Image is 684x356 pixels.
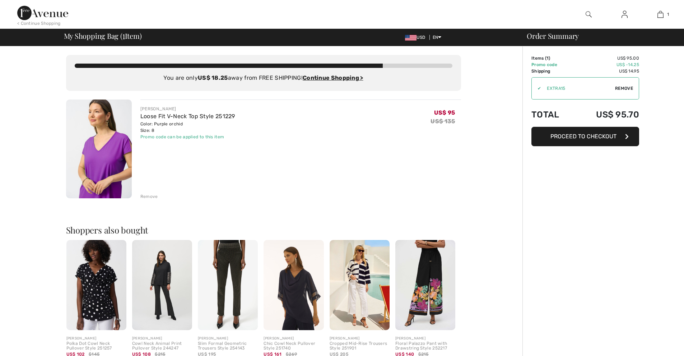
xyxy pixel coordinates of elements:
img: Floral Palazzo Pant with Drawstring Style 252217 [395,240,455,330]
div: You are only away from FREE SHIPPING! [75,74,452,82]
div: Chic Cowl Neck Pullover Style 251740 [264,341,324,351]
div: Order Summary [518,32,680,40]
td: Items ( ) [531,55,574,61]
div: Slim Formal Geometric Trousers Style 254143 [198,341,258,351]
img: search the website [586,10,592,19]
img: My Info [622,10,628,19]
div: Floral Palazzo Pant with Drawstring Style 252217 [395,341,455,351]
span: USD [405,35,428,40]
s: US$ 135 [431,118,455,125]
a: 1 [643,10,678,19]
div: Color: Purple orchid Size: 8 [140,121,235,134]
a: Loose Fit V-Neck Top Style 251229 [140,113,235,120]
div: ✔ [532,85,541,92]
td: Total [531,102,574,127]
img: Slim Formal Geometric Trousers Style 254143 [198,240,258,330]
input: Promo code [541,78,615,99]
img: Cowl Neck Animal Print Pullover Style 244247 [132,240,192,330]
img: 1ère Avenue [17,6,68,20]
div: [PERSON_NAME] [264,336,324,341]
div: [PERSON_NAME] [395,336,455,341]
td: US$ 95.70 [574,102,639,127]
img: US Dollar [405,35,417,41]
td: US$ 14.95 [574,68,639,74]
span: Proceed to Checkout [550,133,616,140]
div: Cropped Mid-Rise Trousers Style 251901 [330,341,390,351]
td: Promo code [531,61,574,68]
td: US$ -14.25 [574,61,639,68]
td: US$ 95.00 [574,55,639,61]
a: Sign In [616,10,633,19]
span: US$ 95 [434,109,455,116]
button: Proceed to Checkout [531,127,639,146]
span: EN [433,35,442,40]
img: Polka Dot Cowl Neck Pullover Style 251257 [66,240,126,330]
td: Shipping [531,68,574,74]
div: Promo code can be applied to this item [140,134,235,140]
div: Cowl Neck Animal Print Pullover Style 244247 [132,341,192,351]
div: [PERSON_NAME] [66,336,126,341]
div: Remove [140,193,158,200]
img: Chic Cowl Neck Pullover Style 251740 [264,240,324,330]
a: Continue Shopping > [303,74,363,81]
img: Cropped Mid-Rise Trousers Style 251901 [330,240,390,330]
span: My Shopping Bag ( Item) [64,32,142,40]
div: [PERSON_NAME] [132,336,192,341]
div: [PERSON_NAME] [140,106,235,112]
span: 1 [667,11,669,18]
div: [PERSON_NAME] [330,336,390,341]
span: 1 [546,56,549,61]
strong: US$ 18.25 [198,74,228,81]
img: Loose Fit V-Neck Top Style 251229 [66,100,132,198]
span: 1 [122,31,125,40]
div: [PERSON_NAME] [198,336,258,341]
div: < Continue Shopping [17,20,61,27]
img: My Bag [657,10,664,19]
h2: Shoppers also bought [66,226,461,234]
span: Remove [615,85,633,92]
div: Polka Dot Cowl Neck Pullover Style 251257 [66,341,126,351]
